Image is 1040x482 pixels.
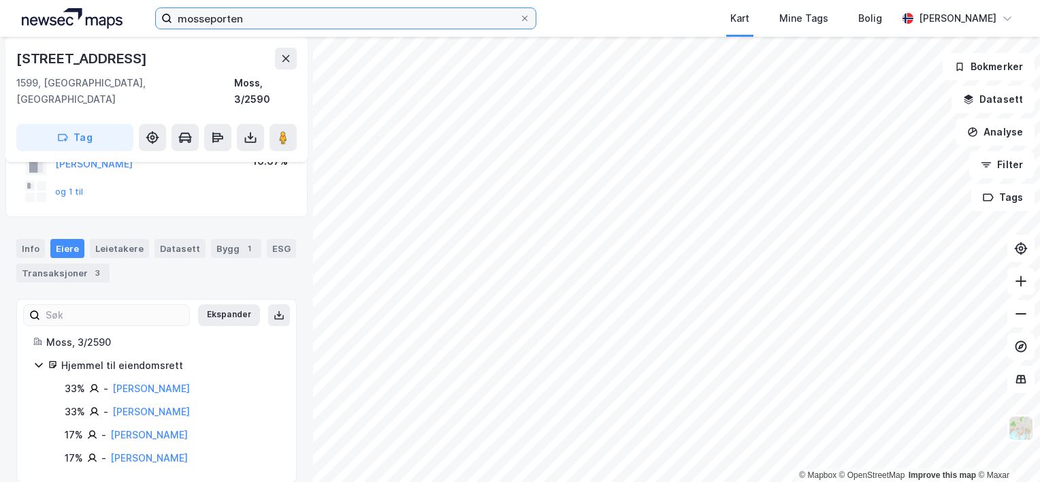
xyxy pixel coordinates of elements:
[110,429,188,440] a: [PERSON_NAME]
[50,239,84,258] div: Eiere
[112,383,190,394] a: [PERSON_NAME]
[943,53,1035,80] button: Bokmerker
[198,304,260,326] button: Ekspander
[16,75,234,108] div: 1599, [GEOGRAPHIC_DATA], [GEOGRAPHIC_DATA]
[909,470,976,480] a: Improve this map
[112,406,190,417] a: [PERSON_NAME]
[919,10,996,27] div: [PERSON_NAME]
[101,427,106,443] div: -
[234,75,297,108] div: Moss, 3/2590
[91,266,104,280] div: 3
[90,239,149,258] div: Leietakere
[103,404,108,420] div: -
[40,305,189,325] input: Søk
[110,452,188,464] a: [PERSON_NAME]
[16,124,133,151] button: Tag
[211,239,261,258] div: Bygg
[839,470,905,480] a: OpenStreetMap
[16,239,45,258] div: Info
[22,8,123,29] img: logo.a4113a55bc3d86da70a041830d287a7e.svg
[730,10,749,27] div: Kart
[858,10,882,27] div: Bolig
[46,334,280,351] div: Moss, 3/2590
[103,381,108,397] div: -
[779,10,828,27] div: Mine Tags
[972,417,1040,482] iframe: Chat Widget
[16,48,150,69] div: [STREET_ADDRESS]
[969,151,1035,178] button: Filter
[61,357,280,374] div: Hjemmel til eiendomsrett
[1008,415,1034,441] img: Z
[101,450,106,466] div: -
[16,263,110,283] div: Transaksjoner
[65,404,85,420] div: 33%
[267,239,296,258] div: ESG
[971,184,1035,211] button: Tags
[799,470,836,480] a: Mapbox
[65,427,83,443] div: 17%
[972,417,1040,482] div: Kontrollprogram for chat
[65,381,85,397] div: 33%
[242,242,256,255] div: 1
[172,8,519,29] input: Søk på adresse, matrikkel, gårdeiere, leietakere eller personer
[956,118,1035,146] button: Analyse
[155,239,206,258] div: Datasett
[952,86,1035,113] button: Datasett
[65,450,83,466] div: 17%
